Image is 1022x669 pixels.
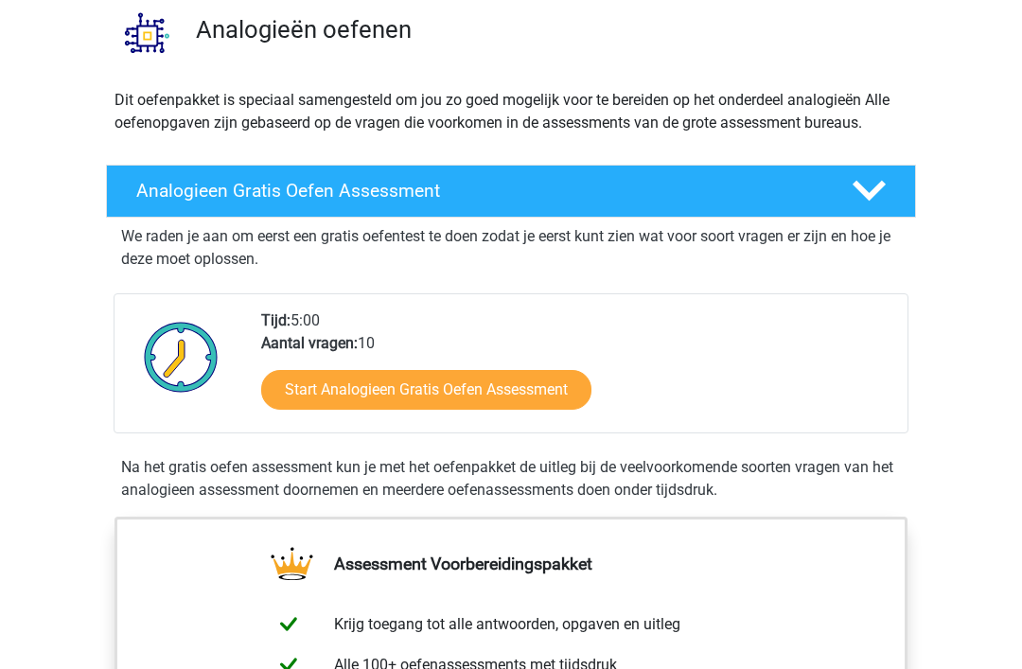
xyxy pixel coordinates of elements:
[196,16,901,45] h3: Analogieën oefenen
[261,312,291,330] b: Tijd:
[261,371,591,411] a: Start Analogieen Gratis Oefen Assessment
[121,226,901,272] p: We raden je aan om eerst een gratis oefentest te doen zodat je eerst kunt zien wat voor soort vra...
[133,310,229,405] img: Klok
[98,166,924,219] a: Analogieen Gratis Oefen Assessment
[247,310,907,433] div: 5:00 10
[115,90,907,135] p: Dit oefenpakket is speciaal samengesteld om jou zo goed mogelijk voor te bereiden op het onderdee...
[114,457,908,502] div: Na het gratis oefen assessment kun je met het oefenpakket de uitleg bij de veelvoorkomende soorte...
[136,181,821,202] h4: Analogieen Gratis Oefen Assessment
[261,335,358,353] b: Aantal vragen:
